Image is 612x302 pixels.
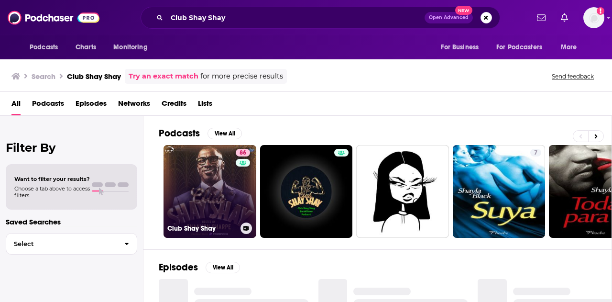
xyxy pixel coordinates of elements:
[69,38,102,56] a: Charts
[561,41,577,54] span: More
[30,41,58,54] span: Podcasts
[32,96,64,115] a: Podcasts
[6,141,137,155] h2: Filter By
[6,241,117,247] span: Select
[167,224,237,233] h3: Club Shay Shay
[549,72,597,80] button: Send feedback
[496,41,542,54] span: For Podcasters
[208,128,242,139] button: View All
[240,148,246,158] span: 86
[530,149,541,157] a: 7
[23,38,70,56] button: open menu
[11,96,21,115] a: All
[6,217,137,226] p: Saved Searches
[76,96,107,115] a: Episodes
[159,261,240,273] a: EpisodesView All
[67,72,121,81] h3: Club Shay Shay
[583,7,604,28] span: Logged in as lexieflood
[583,7,604,28] button: Show profile menu
[8,9,99,27] img: Podchaser - Follow, Share and Rate Podcasts
[583,7,604,28] img: User Profile
[167,10,425,25] input: Search podcasts, credits, & more...
[441,41,479,54] span: For Business
[14,185,90,199] span: Choose a tab above to access filters.
[162,96,186,115] a: Credits
[554,38,589,56] button: open menu
[425,12,473,23] button: Open AdvancedNew
[534,148,537,158] span: 7
[14,176,90,182] span: Want to filter your results?
[32,72,55,81] h3: Search
[533,10,549,26] a: Show notifications dropdown
[159,261,198,273] h2: Episodes
[6,233,137,255] button: Select
[206,262,240,273] button: View All
[200,71,283,82] span: for more precise results
[429,15,469,20] span: Open Advanced
[118,96,150,115] a: Networks
[141,7,500,29] div: Search podcasts, credits, & more...
[107,38,160,56] button: open menu
[159,127,200,139] h2: Podcasts
[159,127,242,139] a: PodcastsView All
[597,7,604,15] svg: Add a profile image
[455,6,472,15] span: New
[198,96,212,115] a: Lists
[164,145,256,238] a: 86Club Shay Shay
[76,41,96,54] span: Charts
[113,41,147,54] span: Monitoring
[490,38,556,56] button: open menu
[236,149,250,157] a: 86
[129,71,198,82] a: Try an exact match
[453,145,546,238] a: 7
[557,10,572,26] a: Show notifications dropdown
[434,38,491,56] button: open menu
